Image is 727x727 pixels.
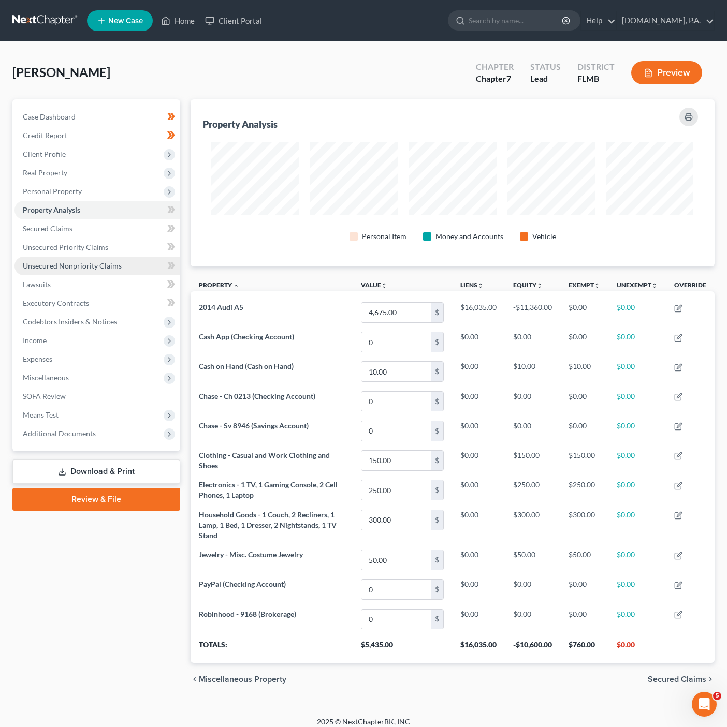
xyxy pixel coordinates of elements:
[692,692,717,717] iframe: Intercom live chat
[666,275,715,298] th: Override
[505,357,560,387] td: $10.00
[23,429,96,438] span: Additional Documents
[581,11,616,30] a: Help
[23,150,66,158] span: Client Profile
[23,299,89,307] span: Executory Contracts
[452,357,505,387] td: $0.00
[199,451,330,470] span: Clothing - Casual and Work Clothing and Shoes
[476,73,514,85] div: Chapter
[560,298,608,327] td: $0.00
[506,73,511,83] span: 7
[431,392,443,411] div: $
[505,575,560,604] td: $0.00
[530,73,561,85] div: Lead
[617,11,714,30] a: [DOMAIN_NAME], P.A.
[505,328,560,357] td: $0.00
[608,298,666,327] td: $0.00
[361,610,431,629] input: 0.00
[569,281,600,289] a: Exemptunfold_more
[361,303,431,322] input: 0.00
[23,131,67,140] span: Credit Report
[608,604,666,634] td: $0.00
[361,421,431,441] input: 0.00
[431,332,443,352] div: $
[199,303,243,311] span: 2014 Audi A5
[505,545,560,575] td: $50.00
[23,317,117,326] span: Codebtors Insiders & Notices
[14,126,180,145] a: Credit Report
[505,476,560,505] td: $250.00
[560,446,608,475] td: $150.00
[431,580,443,599] div: $
[14,219,180,238] a: Secured Claims
[560,604,608,634] td: $0.00
[706,675,715,684] i: chevron_right
[505,634,560,663] th: -$10,600.00
[361,480,431,500] input: 0.00
[203,118,278,130] div: Property Analysis
[560,328,608,357] td: $0.00
[199,332,294,341] span: Cash App (Checking Account)
[452,575,505,604] td: $0.00
[191,675,286,684] button: chevron_left Miscellaneous Property
[608,634,666,663] th: $0.00
[713,692,721,700] span: 5
[560,416,608,446] td: $0.00
[12,459,180,484] a: Download & Print
[452,387,505,416] td: $0.00
[631,61,702,84] button: Preview
[14,275,180,294] a: Lawsuits
[460,281,484,289] a: Liensunfold_more
[14,294,180,313] a: Executory Contracts
[608,505,666,545] td: $0.00
[233,283,239,289] i: expand_less
[560,634,608,663] th: $760.00
[199,580,286,588] span: PayPal (Checking Account)
[361,362,431,381] input: 0.00
[452,298,505,327] td: $16,035.00
[23,168,67,177] span: Real Property
[12,65,110,80] span: [PERSON_NAME]
[23,187,82,196] span: Personal Property
[108,17,143,25] span: New Case
[608,575,666,604] td: $0.00
[608,357,666,387] td: $0.00
[199,362,294,370] span: Cash on Hand (Cash on Hand)
[361,550,431,570] input: 0.00
[14,238,180,257] a: Unsecured Priority Claims
[560,357,608,387] td: $10.00
[452,446,505,475] td: $0.00
[199,550,303,559] span: Jewelry - Misc. Costume Jewelry
[648,675,715,684] button: Secured Claims chevron_right
[23,373,69,382] span: Miscellaneous
[361,510,431,530] input: 0.00
[23,261,122,270] span: Unsecured Nonpriority Claims
[505,604,560,634] td: $0.00
[381,283,387,289] i: unfold_more
[477,283,484,289] i: unfold_more
[23,243,108,251] span: Unsecured Priority Claims
[199,480,338,499] span: Electronics - 1 TV, 1 Gaming Console, 2 Cell Phones, 1 Laptop
[560,545,608,575] td: $50.00
[14,387,180,406] a: SOFA Review
[560,387,608,416] td: $0.00
[431,510,443,530] div: $
[608,446,666,475] td: $0.00
[469,11,563,30] input: Search by name...
[608,387,666,416] td: $0.00
[431,610,443,629] div: $
[23,410,59,419] span: Means Test
[452,604,505,634] td: $0.00
[651,283,658,289] i: unfold_more
[617,281,658,289] a: Unexemptunfold_more
[431,451,443,470] div: $
[452,505,505,545] td: $0.00
[200,11,267,30] a: Client Portal
[560,575,608,604] td: $0.00
[476,61,514,73] div: Chapter
[14,257,180,275] a: Unsecured Nonpriority Claims
[361,580,431,599] input: 0.00
[505,505,560,545] td: $300.00
[23,336,47,345] span: Income
[594,283,600,289] i: unfold_more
